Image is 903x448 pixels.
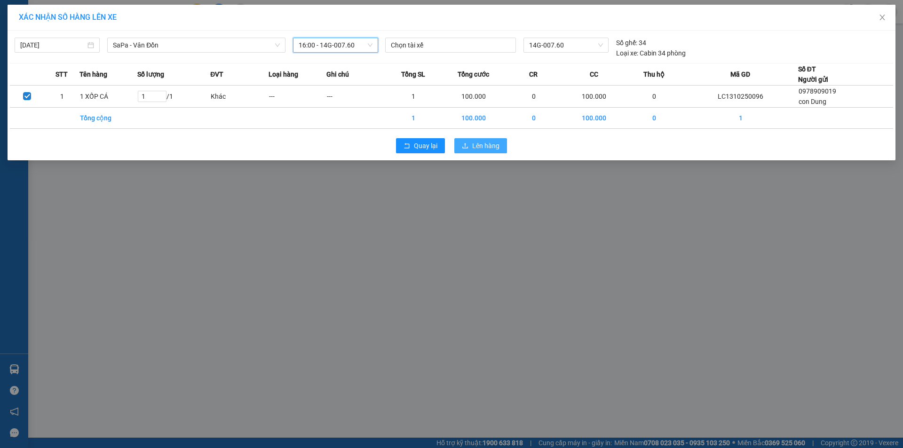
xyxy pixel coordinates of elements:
[442,108,505,129] td: 100.000
[29,25,135,42] strong: 024 3236 3236 -
[384,86,442,108] td: 1
[79,69,107,79] span: Tên hàng
[442,86,505,108] td: 100.000
[396,138,445,153] button: rollbackQuay lại
[616,38,637,48] span: Số ghế:
[879,14,886,21] span: close
[384,108,442,129] td: 1
[590,69,598,79] span: CC
[730,69,750,79] span: Mã GD
[683,108,798,129] td: 1
[20,40,86,50] input: 13/10/2025
[643,69,665,79] span: Thu hộ
[798,64,828,85] div: Số ĐT Người gửi
[210,86,268,108] td: Khác
[505,86,562,108] td: 0
[87,53,137,61] strong: 02033 616 626 -
[401,69,425,79] span: Tổng SL
[472,141,499,151] span: Lên hàng
[299,38,372,52] span: 16:00 - 14G-007.60
[626,108,683,129] td: 0
[462,142,468,150] span: upload
[19,13,117,22] span: XÁC NHẬN SỐ HÀNG LÊN XE
[505,108,562,129] td: 0
[454,138,507,153] button: uploadLên hàng
[137,69,164,79] span: Số lượng
[28,17,135,50] span: Gửi hàng [GEOGRAPHIC_DATA]: Hotline:
[563,86,626,108] td: 100.000
[29,5,135,15] strong: Công ty TNHH Phúc Xuyên
[269,69,298,79] span: Loại hàng
[626,86,683,108] td: 0
[616,38,646,48] div: 34
[869,5,895,31] button: Close
[45,86,79,108] td: 1
[6,61,23,107] img: logo
[799,98,826,105] span: con Dung
[414,141,437,151] span: Quay lại
[70,34,135,50] strong: 0888 827 827 - 0848 827 827
[210,69,223,79] span: ĐVT
[326,69,349,79] span: Ghi chú
[113,38,280,52] span: SaPa - Vân Đồn
[79,108,137,129] td: Tổng cộng
[27,53,137,69] span: Gửi hàng Hạ Long: Hotline:
[55,69,68,79] span: STT
[529,69,538,79] span: CR
[683,86,798,108] td: LC1310250096
[79,86,137,108] td: 1 XỐP CÁ
[563,108,626,129] td: 100.000
[799,87,836,95] span: 0978909019
[326,86,384,108] td: ---
[529,38,602,52] span: 14G-007.60
[616,48,638,58] span: Loại xe:
[275,42,280,48] span: down
[458,69,489,79] span: Tổng cước
[137,86,210,108] td: / 1
[269,86,326,108] td: ---
[73,61,115,69] strong: 0886 027 027
[404,142,410,150] span: rollback
[616,48,686,58] div: Cabin 34 phòng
